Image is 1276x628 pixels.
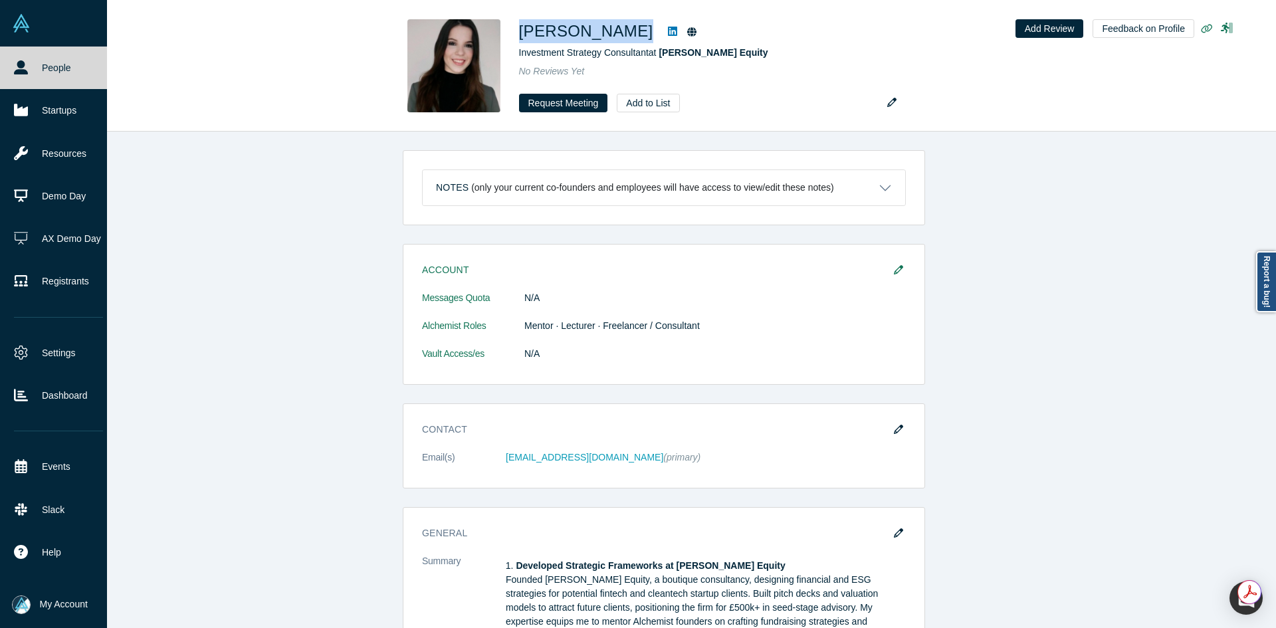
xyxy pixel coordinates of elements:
h3: General [422,526,887,540]
h3: Notes [436,181,469,195]
h3: Account [422,263,887,277]
button: Request Meeting [519,94,608,112]
a: [PERSON_NAME] Equity [659,47,768,58]
dd: N/A [524,291,906,305]
dd: N/A [524,347,906,361]
h1: [PERSON_NAME] [519,19,653,43]
dd: Mentor · Lecturer · Freelancer / Consultant [524,319,906,333]
dt: Vault Access/es [422,347,524,375]
button: Feedback on Profile [1093,19,1194,38]
strong: Developed Strategic Frameworks at [PERSON_NAME] Equity [516,560,785,571]
dt: Alchemist Roles [422,319,524,347]
h3: Contact [422,423,887,437]
dt: Email(s) [422,451,506,478]
button: Add to List [617,94,679,112]
button: Notes (only your current co-founders and employees will have access to view/edit these notes) [423,170,905,205]
span: Investment Strategy Consultant at [519,47,768,58]
p: (only your current co-founders and employees will have access to view/edit these notes) [471,182,834,193]
button: My Account [12,595,88,614]
img: Jessica Trapp's Profile Image [407,19,500,112]
dt: Messages Quota [422,291,524,319]
a: [EMAIL_ADDRESS][DOMAIN_NAME] [506,452,663,463]
img: Alchemist Vault Logo [12,14,31,33]
span: (primary) [663,452,700,463]
a: Report a bug! [1256,251,1276,312]
button: Add Review [1015,19,1084,38]
img: Mia Scott's Account [12,595,31,614]
span: My Account [40,597,88,611]
span: Help [42,546,61,560]
span: No Reviews Yet [519,66,585,76]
